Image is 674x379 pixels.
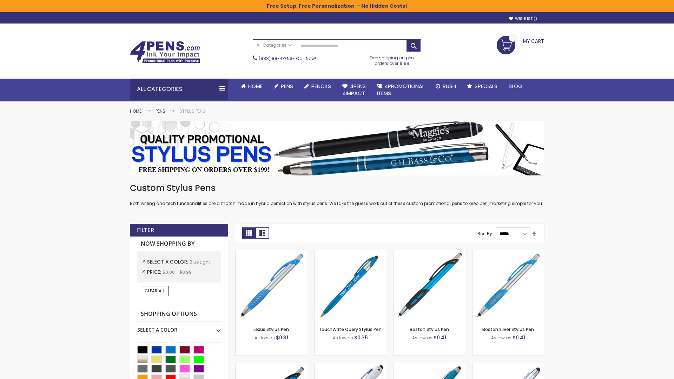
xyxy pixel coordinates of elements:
[242,227,256,239] strong: Grid
[253,40,295,51] a: All Categories
[509,82,522,90] span: Blog
[315,250,386,321] img: TouchWrite Query Stylus Pen-Blue Light
[253,326,289,332] a: Lexus Stylus Pen
[268,79,299,94] a: Pens
[333,335,353,341] span: As low as
[443,82,456,90] span: Rush
[315,363,386,369] a: Kimberly Logo Stylus Pens-LT-Blue
[513,334,525,341] span: $0.41
[509,16,537,21] a: Wishlist
[319,326,382,332] a: TouchWrite Query Stylus Pen
[130,182,544,207] div: Both writing and tech functionalities are a match made in hybrid perfection with stylus pens. We ...
[473,250,544,321] img: Boston Silver Stylus Pen-Blue - Light
[130,79,228,100] div: All Categories
[259,55,316,61] span: - Call Now!
[137,237,221,251] strong: Now Shopping by
[337,79,371,101] a: 4Pens4impact
[137,321,221,333] div: Select A Color
[394,250,465,256] a: Boston Stylus Pen-Blue - Light
[130,41,200,64] img: 4Pens Custom Pens and Promotional Products
[276,334,288,341] span: $0.31
[363,52,422,66] div: Free shipping on pen orders over $199
[147,268,163,275] span: Price
[342,82,366,97] span: 4Pens 4impact
[434,334,446,341] span: $0.41
[137,307,221,322] strong: Shopping Options
[412,335,432,341] span: As low as
[236,250,307,321] img: Lexus Stylus Pen-Blue - Light
[281,82,293,90] span: Pens
[410,326,449,332] a: Boston Stylus Pen
[482,326,534,332] a: Boston Silver Stylus Pen
[257,42,292,48] span: All Categories
[141,286,169,296] a: Clear All
[235,79,268,94] a: Home
[503,79,528,94] a: Blog
[145,288,165,294] span: Clear All
[394,250,465,321] img: Boston Stylus Pen-Blue - Light
[147,258,190,265] span: Select A Color
[236,250,307,256] a: Lexus Stylus Pen-Blue - Light
[354,334,368,341] span: $0.35
[315,250,386,256] a: TouchWrite Query Stylus Pen-Blue Light
[491,335,511,341] span: As low as
[156,108,165,114] a: Pens
[190,259,210,265] span: Blue Light
[130,182,544,194] h1: Custom Stylus Pens
[299,79,337,94] a: Pencils
[163,269,192,275] span: $0.00 - $0.99
[259,55,292,61] a: (888) 88-4PENS
[248,82,263,90] span: Home
[236,363,307,369] a: Lexus Metallic Stylus Pen-Blue - Light
[394,363,465,369] a: Lory Metallic Stylus Pen-Blue - Light
[311,82,331,90] span: Pencils
[179,108,205,114] strong: Stylus Pens
[255,335,275,341] span: As low as
[130,121,544,175] img: Stylus Pens
[462,79,503,94] a: Specials
[430,79,462,94] a: Rush
[377,82,424,97] span: 4PROMOTIONAL ITEMS
[473,250,544,256] a: Boston Silver Stylus Pen-Blue - Light
[371,79,430,101] a: 4PROMOTIONALITEMS
[137,226,154,234] strong: Filter
[475,82,497,90] span: Specials
[477,231,492,237] label: Sort By
[130,108,141,114] a: Home
[473,363,544,369] a: Silver Cool Grip Stylus Pen-Blue - Light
